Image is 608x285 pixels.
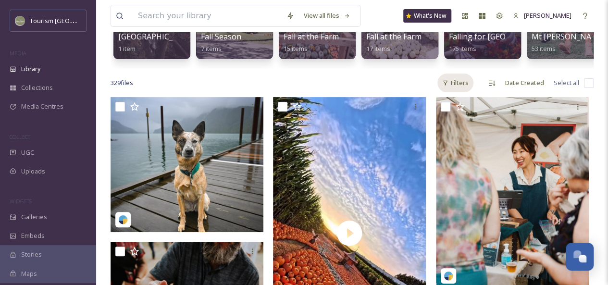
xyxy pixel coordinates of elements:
a: View all files [299,6,355,25]
span: MEDIA [10,50,26,57]
button: Open Chat [566,243,594,271]
img: tundra_theheeler-18071658110162731.jpeg [111,97,263,232]
span: COLLECT [10,133,30,140]
div: Filters [437,74,473,92]
a: VideosFall Season7 items [201,20,241,53]
span: Stories [21,250,42,259]
span: 329 file s [111,78,133,87]
a: What's New [403,9,451,23]
span: 175 items [449,44,476,53]
span: UGC [21,148,34,157]
span: Fall at the Farm [366,31,422,42]
span: Tourism [GEOGRAPHIC_DATA] [30,16,116,25]
a: [GEOGRAPHIC_DATA]1 item [118,32,196,53]
span: 7 items [201,44,222,53]
span: Maps [21,269,37,278]
span: Collections [21,83,53,92]
span: Fall Season [201,31,241,42]
a: PhotosFall at the Farm15 items [284,20,339,53]
img: snapsea-logo.png [118,215,128,224]
span: Library [21,64,40,74]
img: Abbotsford_Snapsea.png [15,16,25,25]
span: Embeds [21,231,45,240]
span: 15 items [284,44,308,53]
a: VideosFall at the Farm17 items [366,20,422,53]
span: Galleries [21,212,47,222]
a: CampaignsFalling for [GEOGRAPHIC_DATA]175 items [449,20,565,53]
span: [GEOGRAPHIC_DATA] [118,31,196,42]
div: Date Created [500,74,549,92]
img: snapsea-logo.png [444,271,453,281]
span: [PERSON_NAME] [524,11,571,20]
input: Search your library [133,5,282,26]
span: Fall at the Farm [284,31,339,42]
span: 17 items [366,44,390,53]
a: [PERSON_NAME] [508,6,576,25]
span: Media Centres [21,102,63,111]
span: 53 items [532,44,556,53]
span: WIDGETS [10,198,32,205]
span: Uploads [21,167,45,176]
span: Falling for [GEOGRAPHIC_DATA] [449,31,565,42]
span: 1 item [118,44,136,53]
span: Select all [554,78,579,87]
